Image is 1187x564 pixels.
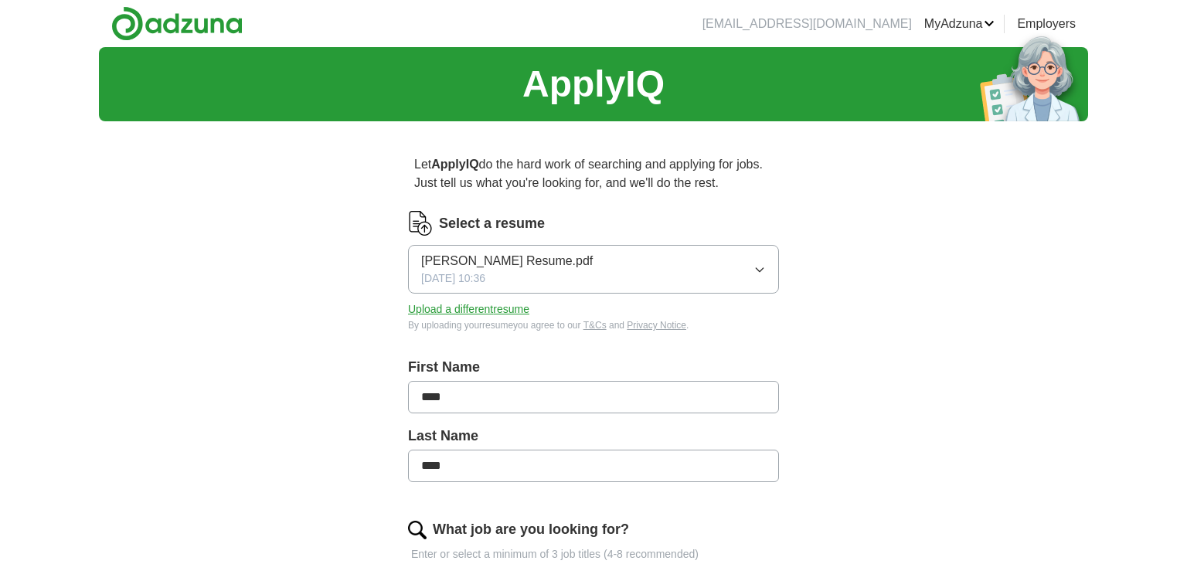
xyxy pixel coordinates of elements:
img: Adzuna logo [111,6,243,41]
button: [PERSON_NAME] Resume.pdf[DATE] 10:36 [408,245,779,294]
span: [DATE] 10:36 [421,270,485,287]
label: Last Name [408,426,779,447]
strong: ApplyIQ [431,158,478,171]
li: [EMAIL_ADDRESS][DOMAIN_NAME] [702,15,912,33]
span: [PERSON_NAME] Resume.pdf [421,252,593,270]
a: T&Cs [583,320,607,331]
img: search.png [408,521,427,539]
p: Let do the hard work of searching and applying for jobs. Just tell us what you're looking for, an... [408,149,779,199]
h1: ApplyIQ [522,56,665,112]
a: Employers [1017,15,1076,33]
p: Enter or select a minimum of 3 job titles (4-8 recommended) [408,546,779,562]
a: MyAdzuna [924,15,995,33]
label: What job are you looking for? [433,519,629,540]
button: Upload a differentresume [408,301,529,318]
label: First Name [408,357,779,378]
a: Privacy Notice [627,320,686,331]
div: By uploading your resume you agree to our and . [408,318,779,332]
img: CV Icon [408,211,433,236]
label: Select a resume [439,213,545,234]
